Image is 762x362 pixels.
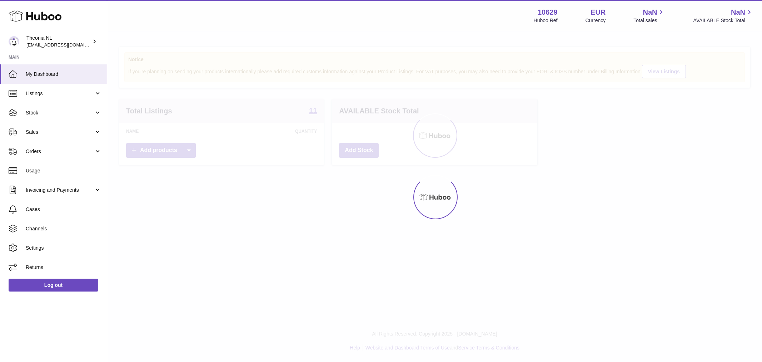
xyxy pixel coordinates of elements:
[26,167,101,174] span: Usage
[693,8,753,24] a: NaN AVAILABLE Stock Total
[26,225,101,232] span: Channels
[643,8,657,17] span: NaN
[26,42,105,48] span: [EMAIL_ADDRESS][DOMAIN_NAME]
[586,17,606,24] div: Currency
[731,8,745,17] span: NaN
[26,71,101,78] span: My Dashboard
[26,148,94,155] span: Orders
[26,129,94,136] span: Sales
[26,264,101,271] span: Returns
[633,17,665,24] span: Total sales
[26,187,94,194] span: Invoicing and Payments
[633,8,665,24] a: NaN Total sales
[538,8,558,17] strong: 10629
[534,17,558,24] div: Huboo Ref
[591,8,606,17] strong: EUR
[26,245,101,251] span: Settings
[9,279,98,292] a: Log out
[26,90,94,97] span: Listings
[26,109,94,116] span: Stock
[26,206,101,213] span: Cases
[9,36,19,47] img: info@wholesomegoods.eu
[693,17,753,24] span: AVAILABLE Stock Total
[26,35,91,48] div: Theonia NL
